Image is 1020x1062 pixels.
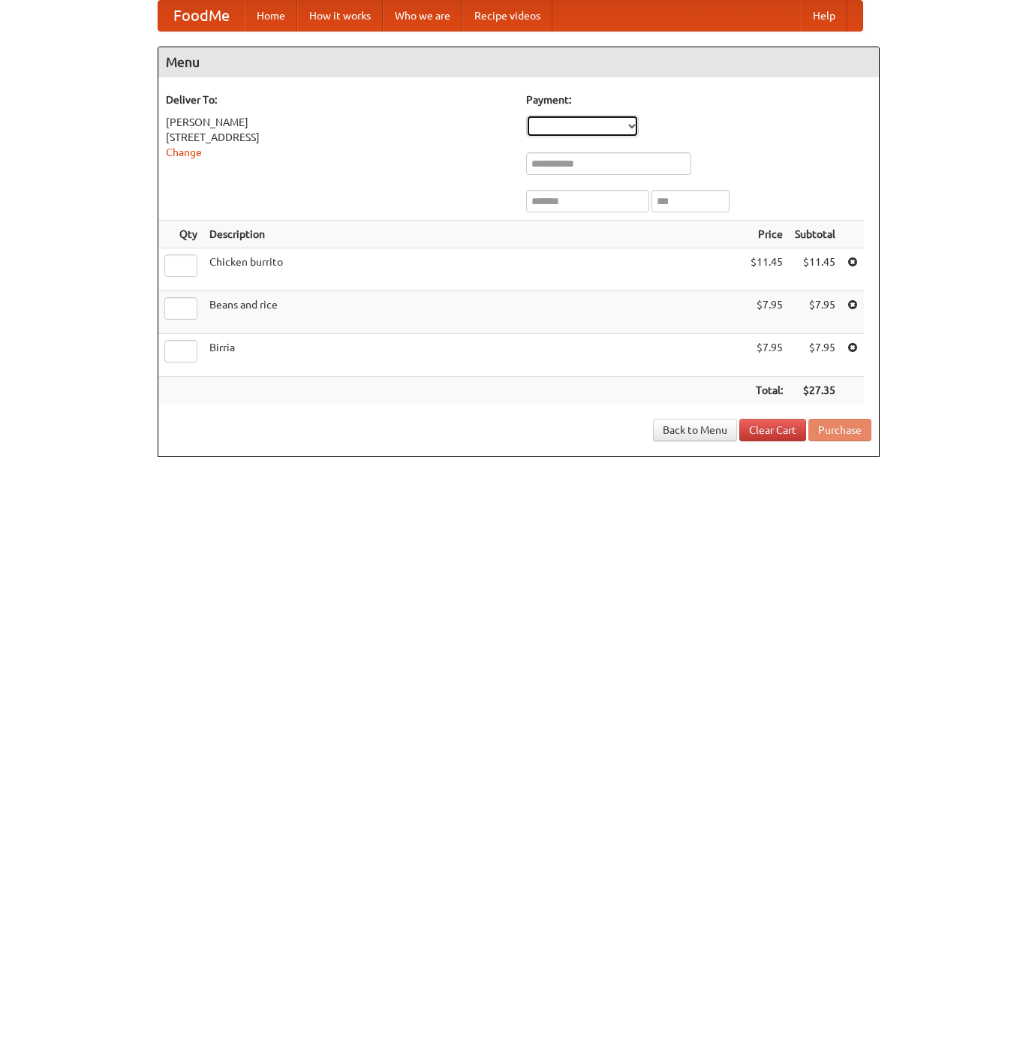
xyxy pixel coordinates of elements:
td: $11.45 [789,248,841,291]
td: $11.45 [745,248,789,291]
a: Who we are [383,1,462,31]
td: Birria [203,334,745,377]
td: $7.95 [745,334,789,377]
h5: Payment: [526,92,871,107]
a: Change [166,146,202,158]
a: Recipe videos [462,1,552,31]
div: [PERSON_NAME] [166,115,511,130]
h5: Deliver To: [166,92,511,107]
td: $7.95 [789,334,841,377]
a: Help [801,1,847,31]
td: $7.95 [789,291,841,334]
td: Chicken burrito [203,248,745,291]
a: Back to Menu [653,419,737,441]
th: $27.35 [789,377,841,405]
th: Qty [158,221,203,248]
th: Total: [745,377,789,405]
div: [STREET_ADDRESS] [166,130,511,145]
th: Description [203,221,745,248]
a: Clear Cart [739,419,806,441]
th: Subtotal [789,221,841,248]
td: Beans and rice [203,291,745,334]
a: FoodMe [158,1,245,31]
h4: Menu [158,47,879,77]
td: $7.95 [745,291,789,334]
th: Price [745,221,789,248]
a: How it works [297,1,383,31]
a: Home [245,1,297,31]
button: Purchase [808,419,871,441]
